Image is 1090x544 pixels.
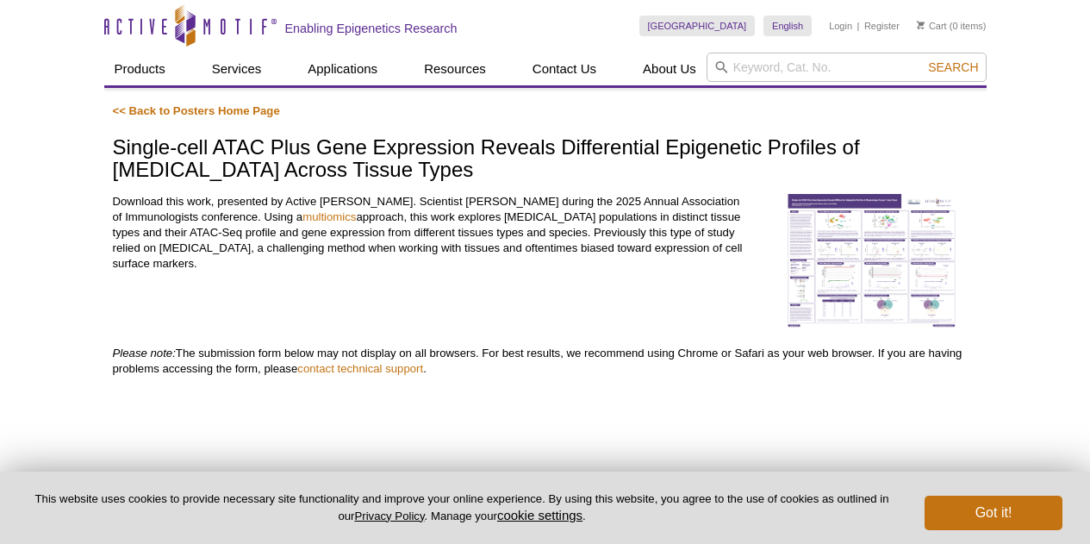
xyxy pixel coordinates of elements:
[28,491,896,524] p: This website uses cookies to provide necessary site functionality and improve your online experie...
[864,20,900,32] a: Register
[928,60,978,74] span: Search
[923,59,983,75] button: Search
[639,16,756,36] a: [GEOGRAPHIC_DATA]
[302,210,356,223] a: multiomics
[113,104,280,117] a: << Back to Posters Home Page
[202,53,272,85] a: Services
[113,136,978,184] h1: Single-cell ATAC Plus Gene Expression Reveals Differential Epigenetic Profiles of [MEDICAL_DATA] ...
[497,508,582,522] button: cookie settings
[785,194,957,328] img: Download the Poster
[917,20,947,32] a: Cart
[632,53,707,85] a: About Us
[414,53,496,85] a: Resources
[354,510,424,522] a: Privacy Policy
[925,496,1062,530] button: Got it!
[917,16,987,36] li: (0 items)
[829,20,852,32] a: Login
[917,21,925,29] img: Your Cart
[707,53,987,82] input: Keyword, Cat. No.
[285,21,458,36] h2: Enabling Epigenetics Research
[857,16,860,36] li: |
[297,362,423,375] a: contact technical support
[113,347,176,360] em: Please note:
[297,53,388,85] a: Applications
[113,346,978,377] p: The submission form below may not display on all browsers. For best results, we recommend using C...
[113,194,752,272] p: Download this work, presented by Active [PERSON_NAME]. Scientist [PERSON_NAME] during the 2025 An...
[763,16,812,36] a: English
[522,53,607,85] a: Contact Us
[104,53,176,85] a: Products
